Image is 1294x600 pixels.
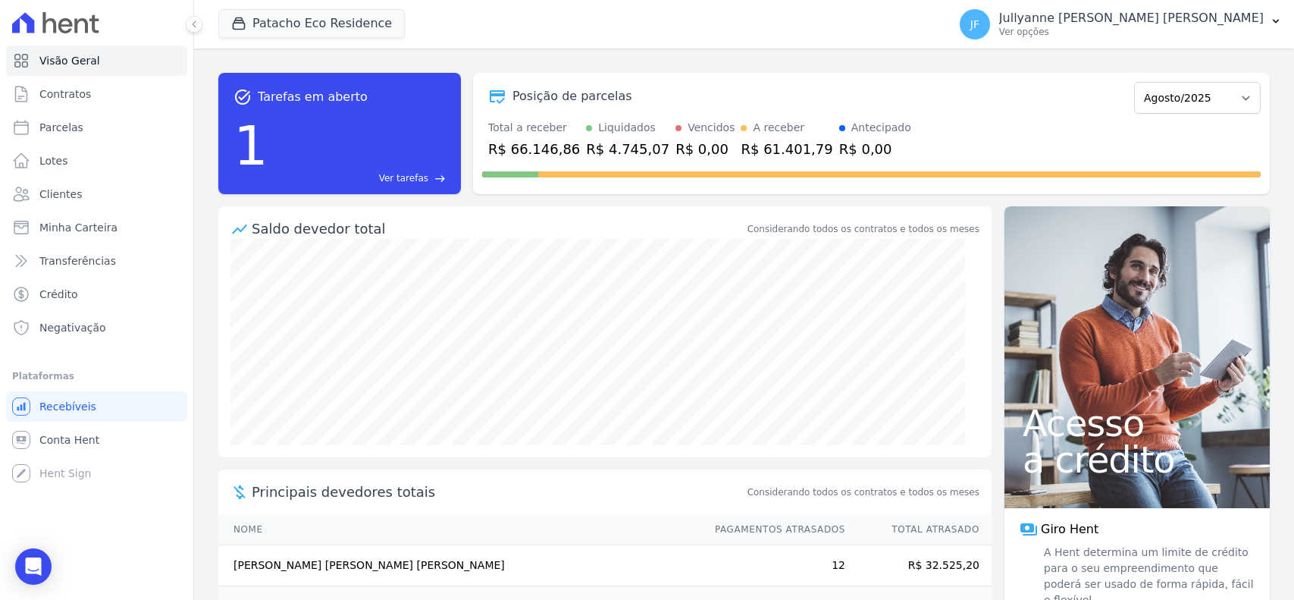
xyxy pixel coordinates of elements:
[274,171,446,185] a: Ver tarefas east
[999,11,1264,26] p: Jullyanne [PERSON_NAME] [PERSON_NAME]
[6,391,187,422] a: Recebíveis
[39,253,116,269] span: Transferências
[233,88,252,106] span: task_alt
[39,187,82,202] span: Clientes
[6,425,187,455] a: Conta Hent
[675,139,735,159] div: R$ 0,00
[218,545,700,586] td: [PERSON_NAME] [PERSON_NAME] [PERSON_NAME]
[1023,441,1252,478] span: a crédito
[39,120,83,135] span: Parcelas
[700,545,846,586] td: 12
[434,173,446,184] span: east
[6,246,187,276] a: Transferências
[999,26,1264,38] p: Ver opções
[1041,520,1098,539] span: Giro Hent
[39,320,106,335] span: Negativação
[12,367,181,385] div: Plataformas
[6,179,187,209] a: Clientes
[488,139,580,159] div: R$ 66.146,86
[39,399,96,414] span: Recebíveis
[39,432,99,448] span: Conta Hent
[252,218,744,239] div: Saldo devedor total
[846,545,992,586] td: R$ 32.525,20
[747,485,979,499] span: Considerando todos os contratos e todos os meses
[218,9,405,38] button: Patacho Eco Residence
[839,139,911,159] div: R$ 0,00
[851,120,911,136] div: Antecipado
[6,46,187,76] a: Visão Geral
[970,19,979,30] span: JF
[6,79,187,109] a: Contratos
[700,514,846,545] th: Pagamentos Atrasados
[6,146,187,176] a: Lotes
[39,153,68,168] span: Lotes
[15,548,52,585] div: Open Intercom Messenger
[6,279,187,309] a: Crédito
[512,87,632,105] div: Posição de parcelas
[846,514,992,545] th: Total Atrasado
[252,482,744,502] span: Principais devedores totais
[258,88,368,106] span: Tarefas em aberto
[1023,405,1252,441] span: Acesso
[233,106,268,185] div: 1
[39,53,100,68] span: Visão Geral
[741,139,832,159] div: R$ 61.401,79
[6,212,187,243] a: Minha Carteira
[488,120,580,136] div: Total a receber
[39,220,117,235] span: Minha Carteira
[747,222,979,236] div: Considerando todos os contratos e todos os meses
[688,120,735,136] div: Vencidos
[218,514,700,545] th: Nome
[39,86,91,102] span: Contratos
[6,313,187,343] a: Negativação
[6,112,187,143] a: Parcelas
[586,139,669,159] div: R$ 4.745,07
[753,120,804,136] div: A receber
[948,3,1294,46] button: JF Jullyanne [PERSON_NAME] [PERSON_NAME] Ver opções
[598,120,656,136] div: Liquidados
[39,287,78,302] span: Crédito
[379,171,428,185] span: Ver tarefas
